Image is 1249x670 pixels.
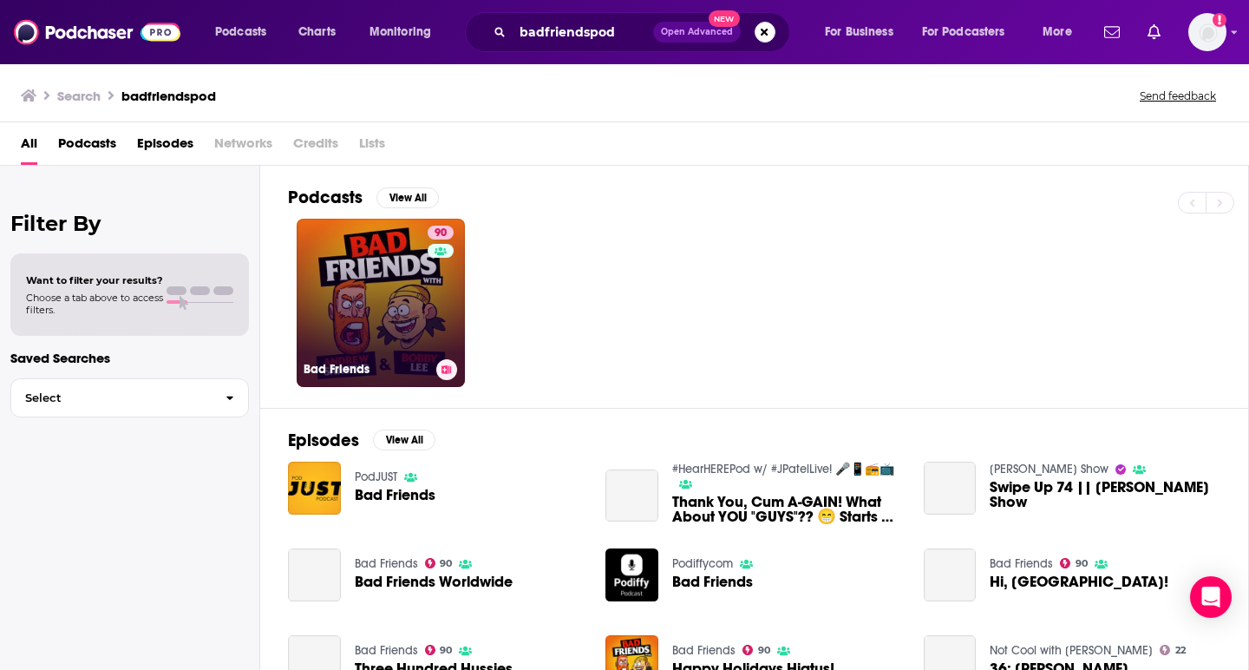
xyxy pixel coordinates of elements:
[10,378,249,417] button: Select
[1190,576,1232,618] div: Open Intercom Messenger
[298,20,336,44] span: Charts
[825,20,893,44] span: For Business
[355,470,397,484] a: PodJUST
[21,129,37,165] a: All
[990,462,1108,476] a: Ray Taylor Show
[355,643,418,658] a: Bad Friends
[288,462,341,515] img: Bad Friends
[1213,13,1226,27] svg: Add a profile image
[425,558,453,568] a: 90
[57,88,101,104] h3: Search
[425,645,453,655] a: 90
[14,16,180,49] img: Podchaser - Follow, Share and Rate Podcasts
[26,274,163,286] span: Want to filter your results?
[481,12,807,52] div: Search podcasts, credits, & more...
[215,20,266,44] span: Podcasts
[990,556,1053,571] a: Bad Friends
[672,495,903,524] span: Thank You, Cum A-GAIN! What About YOU "GUYS"?? 😁 Starts @ 10:20 lying down [DEMOGRAPHIC_DATA] vibes!
[605,548,658,601] img: Bad Friends
[1060,558,1088,568] a: 90
[1030,18,1094,46] button: open menu
[990,480,1220,509] span: Swipe Up 74 || [PERSON_NAME] Show
[293,129,338,165] span: Credits
[911,18,1030,46] button: open menu
[26,292,163,316] span: Choose a tab above to access filters.
[359,129,385,165] span: Lists
[288,187,363,208] h2: Podcasts
[672,495,903,524] a: Thank You, Cum A-GAIN! What About YOU "GUYS"?? 😁 Starts @ 10:20 lying down Buddha vibes!
[990,575,1168,589] a: Hi, America!
[58,129,116,165] a: Podcasts
[355,575,513,589] a: Bad Friends Worldwide
[287,18,346,46] a: Charts
[653,22,741,43] button: Open AdvancedNew
[288,430,359,451] h2: Episodes
[288,548,341,601] a: Bad Friends Worldwide
[1175,647,1186,654] span: 22
[1076,560,1088,568] span: 90
[304,362,429,377] h3: Bad Friends
[121,88,216,104] h3: badfriendspod
[513,18,653,46] input: Search podcasts, credits, & more...
[355,488,435,502] a: Bad Friends
[758,647,770,654] span: 90
[1160,645,1186,655] a: 22
[922,20,1005,44] span: For Podcasters
[355,556,418,571] a: Bad Friends
[1135,89,1221,103] button: Send feedback
[10,211,249,236] h2: Filter By
[440,647,452,654] span: 90
[373,430,435,450] button: View All
[1141,17,1167,47] a: Show notifications dropdown
[924,548,977,601] a: Hi, America!
[137,129,193,165] a: Episodes
[672,462,894,476] a: #HearHEREPod w/ #JPatelLive! 🎤📱📻📺
[1043,20,1072,44] span: More
[440,560,452,568] span: 90
[1188,13,1226,51] button: Show profile menu
[10,350,249,366] p: Saved Searches
[11,392,212,404] span: Select
[813,18,915,46] button: open menu
[672,643,736,658] a: Bad Friends
[672,575,753,589] a: Bad Friends
[990,480,1220,509] a: Swipe Up 74 || Ray Taylor Show
[742,645,770,655] a: 90
[214,129,272,165] span: Networks
[709,10,740,27] span: New
[1188,13,1226,51] img: User Profile
[357,18,454,46] button: open menu
[288,187,439,208] a: PodcastsView All
[376,187,439,208] button: View All
[428,226,454,240] a: 90
[661,28,733,36] span: Open Advanced
[990,575,1168,589] span: Hi, [GEOGRAPHIC_DATA]!
[369,20,431,44] span: Monitoring
[605,470,658,522] a: Thank You, Cum A-GAIN! What About YOU "GUYS"?? 😁 Starts @ 10:20 lying down Buddha vibes!
[990,643,1153,658] a: Not Cool with Sarah Hyland
[203,18,289,46] button: open menu
[288,430,435,451] a: EpisodesView All
[1097,17,1127,47] a: Show notifications dropdown
[1188,13,1226,51] span: Logged in as jennevievef
[435,225,447,242] span: 90
[672,556,733,571] a: Podiffycom
[924,462,977,515] a: Swipe Up 74 || Ray Taylor Show
[297,219,465,387] a: 90Bad Friends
